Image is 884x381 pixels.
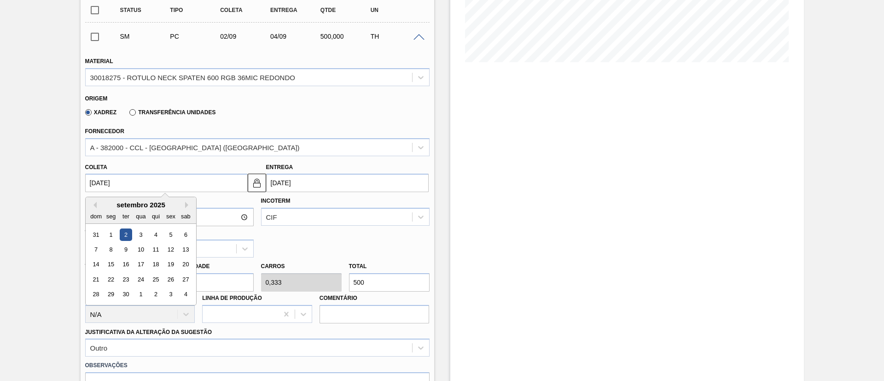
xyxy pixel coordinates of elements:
[251,177,262,188] img: locked
[164,258,177,271] div: Choose sexta-feira, 19 de setembro de 2025
[134,258,147,271] div: Choose quarta-feira, 17 de setembro de 2025
[118,33,174,40] div: Sugestão Manual
[179,273,192,286] div: Choose sábado, 27 de setembro de 2025
[85,128,124,135] label: Fornecedor
[85,174,248,192] input: dd/mm/yyyy
[266,174,429,192] input: dd/mm/yyyy
[119,273,132,286] div: Choose terça-feira, 23 de setembro de 2025
[349,263,367,270] label: Total
[85,359,430,372] label: Observações
[90,73,295,81] div: 30018275 - ROTULO NECK SPATEN 600 RGB 36MIC REDONDO
[134,273,147,286] div: Choose quarta-feira, 24 de setembro de 2025
[185,202,192,208] button: Next Month
[90,143,300,151] div: A - 382000 - CCL - [GEOGRAPHIC_DATA] ([GEOGRAPHIC_DATA])
[86,201,196,209] div: setembro 2025
[318,7,374,13] div: Qtde
[85,109,117,116] label: Xadrez
[168,33,223,40] div: Pedido de Compra
[268,7,324,13] div: Entrega
[129,109,215,116] label: Transferência Unidades
[164,243,177,256] div: Choose sexta-feira, 12 de setembro de 2025
[134,243,147,256] div: Choose quarta-feira, 10 de setembro de 2025
[164,288,177,301] div: Choose sexta-feira, 3 de outubro de 2025
[261,263,285,270] label: Carros
[149,210,162,223] div: qui
[119,258,132,271] div: Choose terça-feira, 16 de setembro de 2025
[168,7,223,13] div: Tipo
[85,194,254,208] label: Hora Entrega
[88,227,193,302] div: month 2025-09
[105,273,117,286] div: Choose segunda-feira, 22 de setembro de 2025
[149,288,162,301] div: Choose quinta-feira, 2 de outubro de 2025
[90,273,102,286] div: Choose domingo, 21 de setembro de 2025
[149,273,162,286] div: Choose quinta-feira, 25 de setembro de 2025
[134,288,147,301] div: Choose quarta-feira, 1 de outubro de 2025
[218,7,273,13] div: Coleta
[318,33,374,40] div: 500,000
[105,243,117,256] div: Choose segunda-feira, 8 de setembro de 2025
[218,33,273,40] div: 02/09/2025
[149,258,162,271] div: Choose quinta-feira, 18 de setembro de 2025
[368,33,424,40] div: TH
[90,288,102,301] div: Choose domingo, 28 de setembro de 2025
[179,210,192,223] div: sab
[202,295,262,301] label: Linha de Produção
[85,329,212,335] label: Justificativa da Alteração da Sugestão
[90,210,102,223] div: dom
[261,198,291,204] label: Incoterm
[90,243,102,256] div: Choose domingo, 7 de setembro de 2025
[320,292,430,305] label: Comentário
[266,164,293,170] label: Entrega
[90,229,102,241] div: Choose domingo, 31 de agosto de 2025
[179,288,192,301] div: Choose sábado, 4 de outubro de 2025
[119,229,132,241] div: Choose terça-feira, 2 de setembro de 2025
[164,273,177,286] div: Choose sexta-feira, 26 de setembro de 2025
[105,229,117,241] div: Choose segunda-feira, 1 de setembro de 2025
[164,229,177,241] div: Choose sexta-feira, 5 de setembro de 2025
[164,210,177,223] div: sex
[85,95,108,102] label: Origem
[368,7,424,13] div: UN
[119,210,132,223] div: ter
[134,210,147,223] div: qua
[85,58,113,64] label: Material
[134,229,147,241] div: Choose quarta-feira, 3 de setembro de 2025
[85,164,107,170] label: Coleta
[105,288,117,301] div: Choose segunda-feira, 29 de setembro de 2025
[118,7,174,13] div: Status
[179,229,192,241] div: Choose sábado, 6 de setembro de 2025
[149,243,162,256] div: Choose quinta-feira, 11 de setembro de 2025
[119,288,132,301] div: Choose terça-feira, 30 de setembro de 2025
[266,213,277,221] div: CIF
[90,202,97,208] button: Previous Month
[248,174,266,192] button: locked
[149,229,162,241] div: Choose quinta-feira, 4 de setembro de 2025
[90,344,108,352] div: Outro
[90,258,102,271] div: Choose domingo, 14 de setembro de 2025
[268,33,324,40] div: 04/09/2025
[105,210,117,223] div: seg
[179,258,192,271] div: Choose sábado, 20 de setembro de 2025
[105,258,117,271] div: Choose segunda-feira, 15 de setembro de 2025
[179,243,192,256] div: Choose sábado, 13 de setembro de 2025
[119,243,132,256] div: Choose terça-feira, 9 de setembro de 2025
